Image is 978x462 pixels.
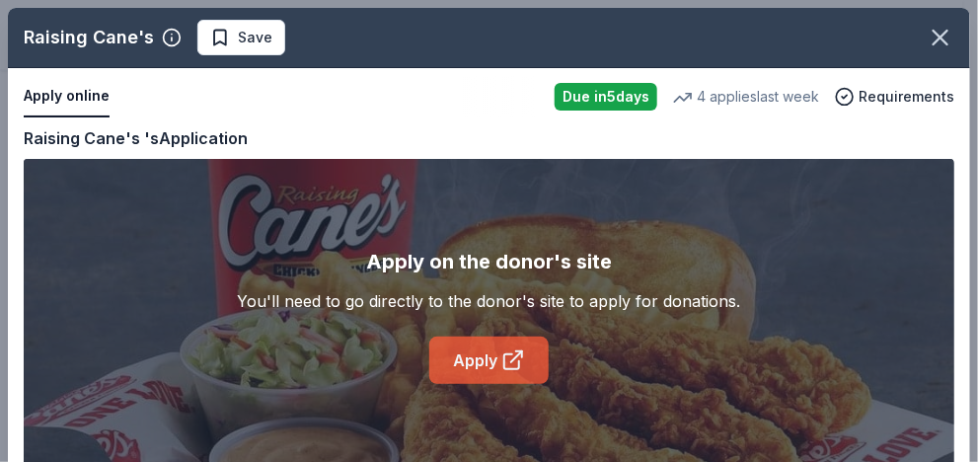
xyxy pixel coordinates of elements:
div: 4 applies last week [673,85,819,109]
button: Requirements [835,85,954,109]
div: You'll need to go directly to the donor's site to apply for donations. [238,289,741,313]
a: Apply [429,337,549,384]
div: Due in 5 days [555,83,657,111]
button: Save [197,20,285,55]
div: Raising Cane's [24,22,154,53]
div: Raising Cane's 's Application [24,125,248,151]
span: Requirements [859,85,954,109]
div: Apply on the donor's site [366,246,612,277]
button: Apply online [24,76,110,117]
span: Save [238,26,272,49]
